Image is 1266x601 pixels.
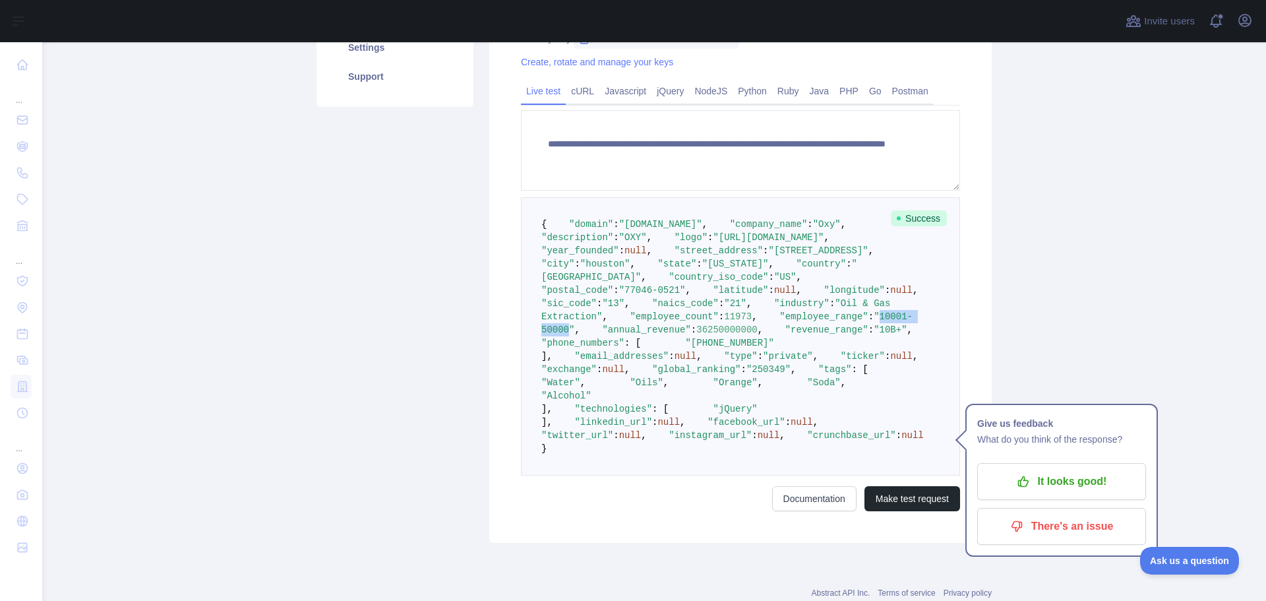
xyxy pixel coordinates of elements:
[574,404,652,414] span: "technologies"
[708,417,785,427] span: "facebook_url"
[541,391,591,401] span: "Alcohol"
[812,588,870,598] a: Abstract API Inc.
[772,486,857,511] a: Documentation
[885,351,890,362] span: :
[11,240,32,267] div: ...
[702,259,769,269] span: "[US_STATE]"
[752,430,757,441] span: :
[890,285,913,296] span: null
[685,285,690,296] span: ,
[619,285,686,296] span: "77046-0521"
[834,80,864,102] a: PHP
[719,298,724,309] span: :
[977,463,1146,500] button: It looks good!
[675,245,763,256] span: "street_address"
[613,430,618,441] span: :
[818,364,851,375] span: "tags"
[901,430,924,441] span: null
[657,417,680,427] span: null
[891,210,947,226] span: Success
[641,430,646,441] span: ,
[719,311,724,322] span: :
[864,80,887,102] a: Go
[602,364,624,375] span: null
[11,427,32,454] div: ...
[797,285,802,296] span: ,
[332,62,458,91] a: Support
[733,80,772,102] a: Python
[987,470,1136,493] p: It looks good!
[566,80,599,102] a: cURL
[541,245,619,256] span: "year_founded"
[758,351,763,362] span: :
[541,219,547,230] span: {
[864,486,960,511] button: Make test request
[713,285,768,296] span: "latitude"
[772,80,804,102] a: Ruby
[708,232,713,243] span: :
[878,588,935,598] a: Terms of service
[657,259,696,269] span: "state"
[11,79,32,106] div: ...
[574,351,669,362] span: "email_addresses"
[874,325,907,335] span: "10B+"
[541,351,553,362] span: ],
[841,351,885,362] span: "ticker"
[541,285,613,296] span: "postal_code"
[1123,11,1197,32] button: Invite users
[824,232,829,243] span: ,
[804,80,835,102] a: Java
[913,351,918,362] span: ,
[691,325,696,335] span: :
[613,232,618,243] span: :
[779,311,868,322] span: "employee_range"
[541,364,597,375] span: "exchange"
[807,219,812,230] span: :
[652,364,740,375] span: "global_ranking"
[813,417,818,427] span: ,
[619,219,702,230] span: "[DOMAIN_NAME]"
[619,245,624,256] span: :
[647,245,652,256] span: ,
[597,298,602,309] span: :
[977,416,1146,431] h1: Give us feedback
[824,285,885,296] span: "longitude"
[1140,547,1240,575] iframe: Toggle Customer Support
[758,325,763,335] span: ,
[791,417,813,427] span: null
[652,298,719,309] span: "naics_code"
[768,245,868,256] span: "[STREET_ADDRESS]"
[746,364,791,375] span: "250349"
[807,430,895,441] span: "crunchbase_url"
[332,33,458,62] a: Settings
[541,377,580,388] span: "Water"
[807,377,840,388] span: "Soda"
[944,588,992,598] a: Privacy policy
[630,311,718,322] span: "employee_count"
[740,364,746,375] span: :
[669,272,768,282] span: "country_iso_code"
[641,272,646,282] span: ,
[797,259,847,269] span: "country"
[868,311,874,322] span: :
[868,325,874,335] span: :
[696,325,757,335] span: 36250000000
[846,259,851,269] span: :
[779,430,785,441] span: ,
[713,377,757,388] span: "Orange"
[541,232,613,243] span: "description"
[1144,14,1195,29] span: Invite users
[541,259,574,269] span: "city"
[724,351,757,362] span: "type"
[868,245,874,256] span: ,
[774,285,797,296] span: null
[977,431,1146,447] p: What do you think of the response?
[630,377,663,388] span: "Oils"
[647,232,652,243] span: ,
[890,351,913,362] span: null
[602,325,690,335] span: "annual_revenue"
[768,285,773,296] span: :
[763,351,813,362] span: "private"
[574,325,580,335] span: ,
[619,232,647,243] span: "OXY"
